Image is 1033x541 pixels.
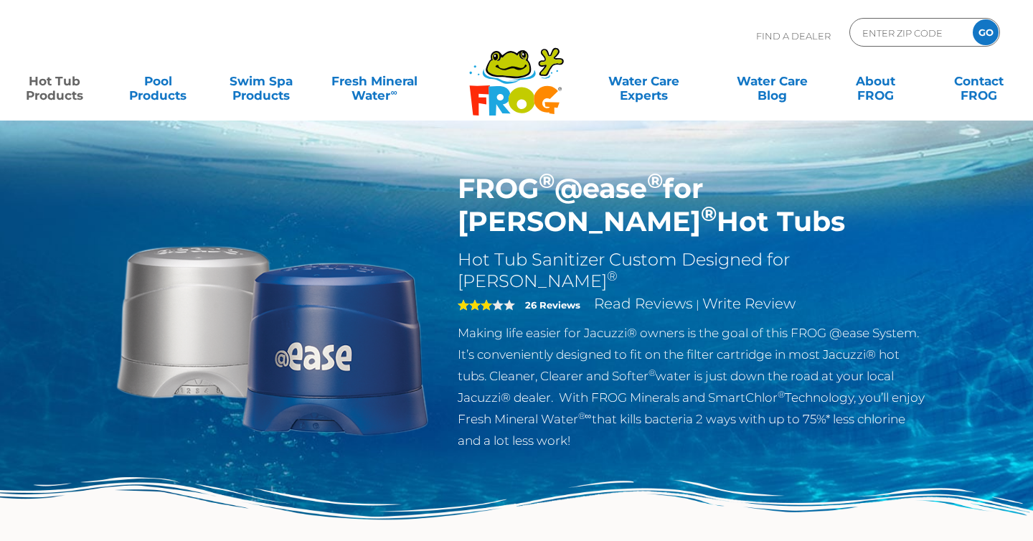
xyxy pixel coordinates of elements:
p: Making life easier for Jacuzzi® owners is the goal of this FROG @ease System. It’s conveniently d... [458,322,926,451]
sup: ® [607,268,618,284]
a: Water CareExperts [578,67,709,95]
h2: Hot Tub Sanitizer Custom Designed for [PERSON_NAME] [458,249,926,292]
sup: ∞ [390,87,397,98]
a: ContactFROG [938,67,1019,95]
a: Water CareBlog [732,67,812,95]
sup: ® [648,367,656,378]
a: Write Review [702,295,796,312]
img: Frog Products Logo [461,29,572,116]
p: Find A Dealer [756,18,831,54]
span: 3 [458,299,492,311]
a: PoolProducts [118,67,198,95]
a: Hot TubProducts [14,67,95,95]
strong: 26 Reviews [525,299,580,311]
h1: FROG @ease for [PERSON_NAME] Hot Tubs [458,172,926,238]
sup: ® [701,201,717,226]
img: Sundance-cartridges-2.png [108,172,436,501]
a: Read Reviews [594,295,693,312]
sup: ® [647,168,663,193]
sup: ® [778,389,785,400]
span: | [696,298,699,311]
input: GO [973,19,999,45]
sup: ®∞ [578,410,592,421]
a: AboutFROG [835,67,915,95]
a: Fresh MineralWater∞ [324,67,425,95]
a: Swim SpaProducts [221,67,301,95]
sup: ® [539,168,555,193]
